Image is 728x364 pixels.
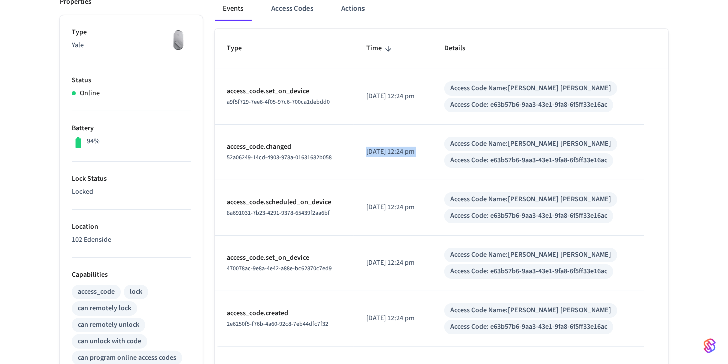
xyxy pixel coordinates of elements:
span: Time [366,41,395,56]
div: Access Code: e63b57b6-9aa3-43e1-9fa8-6f5ff33e16ac [450,266,607,277]
div: Access Code Name: [PERSON_NAME] [PERSON_NAME] [450,194,611,205]
div: Access Code Name: [PERSON_NAME] [PERSON_NAME] [450,305,611,316]
div: Access Code Name: [PERSON_NAME] [PERSON_NAME] [450,139,611,149]
img: August Wifi Smart Lock 3rd Gen, Silver, Front [166,27,191,52]
p: Locked [72,187,191,197]
p: access_code.scheduled_on_device [227,197,342,208]
div: Access Code: e63b57b6-9aa3-43e1-9fa8-6f5ff33e16ac [450,155,607,166]
span: 52a06249-14cd-4903-978a-01631682b058 [227,153,332,162]
p: Yale [72,40,191,51]
div: Access Code: e63b57b6-9aa3-43e1-9fa8-6f5ff33e16ac [450,322,607,332]
p: Location [72,222,191,232]
p: [DATE] 12:24 pm [366,258,420,268]
p: Lock Status [72,174,191,184]
p: Battery [72,123,191,134]
div: lock [130,287,142,297]
p: 94% [87,136,100,147]
div: Access Code Name: [PERSON_NAME] [PERSON_NAME] [450,250,611,260]
p: Capabilities [72,270,191,280]
span: 8a691031-7b23-4291-9378-65439f2aa6bf [227,209,330,217]
p: access_code.created [227,308,342,319]
span: Type [227,41,255,56]
img: SeamLogoGradient.69752ec5.svg [704,338,716,354]
p: [DATE] 12:24 pm [366,91,420,102]
p: [DATE] 12:24 pm [366,147,420,157]
div: can program online access codes [78,353,176,363]
p: Status [72,75,191,86]
p: [DATE] 12:24 pm [366,313,420,324]
span: a9f5f729-7ee6-4f05-97c6-700ca1debdd0 [227,98,330,106]
p: Type [72,27,191,38]
p: [DATE] 12:24 pm [366,202,420,213]
div: can remotely lock [78,303,131,314]
span: 2e6250f5-f76b-4a60-92c8-7eb44dfc7f32 [227,320,328,328]
div: Access Code: e63b57b6-9aa3-43e1-9fa8-6f5ff33e16ac [450,100,607,110]
p: 102 Edenside [72,235,191,245]
div: Access Code Name: [PERSON_NAME] [PERSON_NAME] [450,83,611,94]
div: Access Code: e63b57b6-9aa3-43e1-9fa8-6f5ff33e16ac [450,211,607,221]
div: access_code [78,287,115,297]
p: access_code.set_on_device [227,253,342,263]
p: access_code.set_on_device [227,86,342,97]
span: Details [444,41,478,56]
table: sticky table [215,29,668,346]
span: 470078ac-9e8a-4e42-a88e-bc62870c7ed9 [227,264,332,273]
p: access_code.changed [227,142,342,152]
div: can unlock with code [78,336,141,347]
p: Online [80,88,100,99]
div: can remotely unlock [78,320,139,330]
